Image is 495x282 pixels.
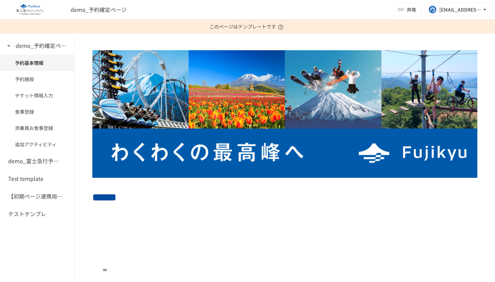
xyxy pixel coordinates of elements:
[439,5,481,14] div: [EMAIL_ADDRESS][DOMAIN_NAME]
[424,3,492,16] button: [EMAIL_ADDRESS][DOMAIN_NAME]
[393,3,422,16] button: 共有
[15,124,59,132] span: 添乗員お食事登録
[209,19,286,34] p: このページはテンプレートです
[15,140,59,148] span: 追加アクティビティ
[15,59,59,67] span: 予約基本情報
[92,50,477,178] img: uuGHKJmWJ1WE236CNCGDChgvN8VfvaQXLYWODrOSXCZ
[16,41,70,50] h6: demo_予約確定ページ
[15,92,59,99] span: チケット情報入力
[8,157,62,166] h6: demo_富士急行予約詳細入力ページ
[407,6,416,13] span: 共有
[8,4,52,15] img: eQeGXtYPV2fEKIA3pizDiVdzO5gJTl2ahLbsPaD2E4R
[8,174,43,183] h6: Test template
[8,210,46,219] h6: テストテンプレ
[15,75,59,83] span: 予約施設
[71,5,127,14] span: demo_予約確定ページ
[8,192,62,201] h6: 【初期ページ連携用】SFAの会社から連携
[15,108,59,115] span: 食事登録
